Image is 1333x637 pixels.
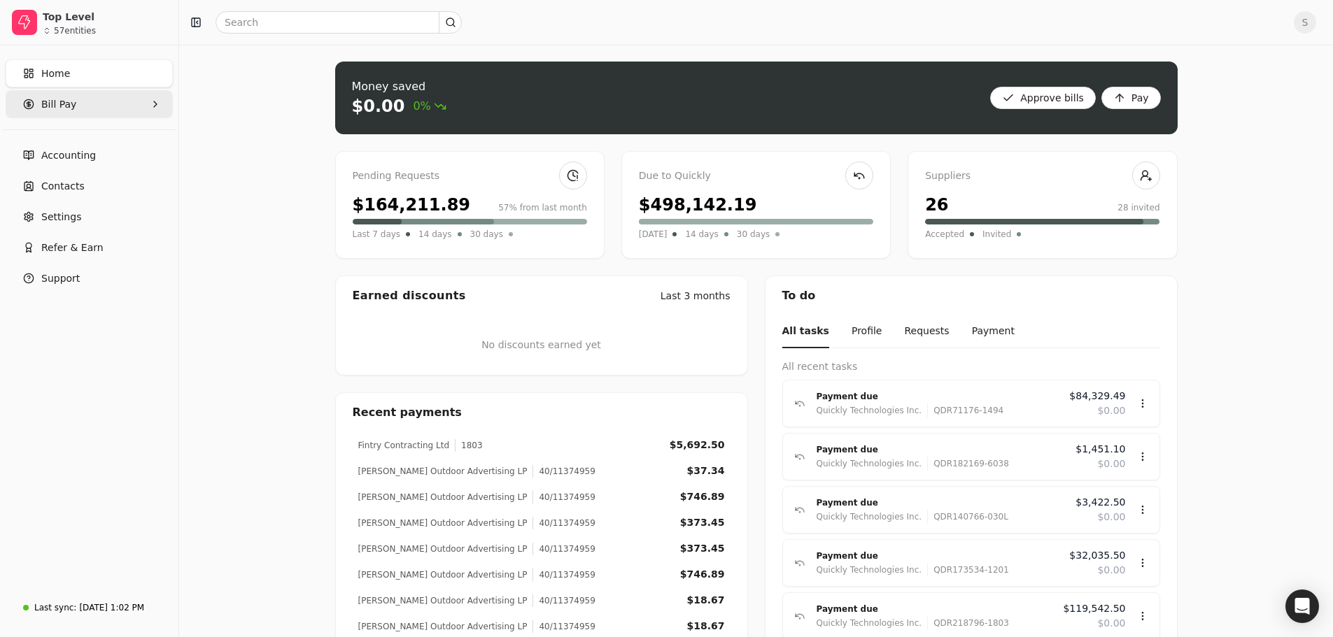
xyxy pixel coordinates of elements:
div: Payment due [817,602,1052,616]
div: Top Level [43,10,167,24]
button: Profile [852,315,882,348]
div: [PERSON_NAME] Outdoor Advertising LP [358,620,528,633]
div: [DATE] 1:02 PM [79,601,144,614]
div: 40/11374959 [533,491,595,503]
span: Support [41,271,80,286]
div: [PERSON_NAME] Outdoor Advertising LP [358,543,528,555]
div: Recent payments [336,393,747,432]
span: Bill Pay [41,97,76,112]
div: Payment due [817,549,1059,563]
span: 0% [413,98,446,115]
div: 40/11374959 [533,543,595,555]
span: 30 days [737,227,770,241]
span: Last 7 days [353,227,401,241]
div: To do [766,276,1177,315]
div: $746.89 [680,567,725,582]
div: QDR140766-030L [927,510,1008,524]
div: [PERSON_NAME] Outdoor Advertising LP [358,568,528,581]
div: $0.00 [352,95,405,117]
div: Money saved [352,78,446,95]
span: $3,422.50 [1075,495,1125,510]
div: 26 [925,192,948,217]
span: $0.00 [1097,616,1125,631]
div: Pending Requests [353,169,587,184]
div: All recent tasks [782,359,1160,374]
span: $0.00 [1097,510,1125,524]
div: Open Intercom Messenger [1285,589,1319,623]
div: QDR71176-1494 [927,403,1003,417]
div: Quickly Technologies Inc. [817,510,922,524]
button: Bill Pay [6,90,173,118]
span: Contacts [41,179,85,194]
div: Last 3 months [661,289,731,303]
button: Requests [904,315,949,348]
a: Accounting [6,141,173,169]
a: Settings [6,203,173,231]
div: Quickly Technologies Inc. [817,616,922,630]
span: $84,329.49 [1069,389,1125,403]
div: 40/11374959 [533,594,595,607]
div: Fintry Contracting Ltd [358,439,450,452]
div: Quickly Technologies Inc. [817,563,922,577]
span: 14 days [685,227,718,241]
input: Search [216,11,462,34]
div: 57 entities [54,27,96,35]
div: [PERSON_NAME] Outdoor Advertising LP [358,465,528,478]
div: 40/11374959 [533,568,595,581]
span: Refer & Earn [41,241,104,255]
div: $498,142.19 [639,192,757,217]
span: $119,542.50 [1063,601,1125,616]
div: Quickly Technologies Inc. [817,403,922,417]
div: $746.89 [680,489,725,504]
span: $32,035.50 [1069,548,1125,563]
span: [DATE] [639,227,668,241]
button: S [1294,11,1316,34]
div: [PERSON_NAME] Outdoor Advertising LP [358,517,528,529]
div: Suppliers [925,169,1159,184]
span: 30 days [470,227,503,241]
button: Approve bills [990,87,1096,109]
div: $37.34 [686,464,724,478]
span: $0.00 [1097,403,1125,418]
div: Payment due [817,389,1059,403]
div: $5,692.50 [670,438,725,452]
div: Payment due [817,496,1065,510]
a: Home [6,59,173,87]
div: QDR182169-6038 [927,457,1009,471]
div: Quickly Technologies Inc. [817,457,922,471]
span: Settings [41,210,81,224]
a: Last sync:[DATE] 1:02 PM [6,595,173,620]
div: 1803 [455,439,483,452]
div: Last sync: [34,601,76,614]
div: $18.67 [686,593,724,608]
button: Refer & Earn [6,234,173,262]
div: [PERSON_NAME] Outdoor Advertising LP [358,594,528,607]
button: Support [6,264,173,292]
div: QDR173534-1201 [927,563,1009,577]
span: Accepted [925,227,964,241]
a: Contacts [6,172,173,200]
div: $373.45 [680,515,725,530]
span: Home [41,66,70,81]
span: $0.00 [1097,563,1125,578]
div: 40/11374959 [533,465,595,478]
div: 28 invited [1117,201,1159,214]
button: All tasks [782,315,829,348]
div: Due to Quickly [639,169,873,184]
div: No discounts earned yet [481,315,601,375]
span: Accounting [41,148,96,163]
span: 14 days [418,227,451,241]
div: Payment due [817,443,1065,457]
div: $164,211.89 [353,192,471,217]
span: $1,451.10 [1075,442,1125,457]
button: Pay [1101,87,1161,109]
div: 40/11374959 [533,517,595,529]
button: Payment [972,315,1015,348]
div: [PERSON_NAME] Outdoor Advertising LP [358,491,528,503]
span: Invited [982,227,1011,241]
div: 40/11374959 [533,620,595,633]
div: $373.45 [680,541,725,556]
div: $18.67 [686,619,724,634]
span: $0.00 [1097,457,1125,471]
